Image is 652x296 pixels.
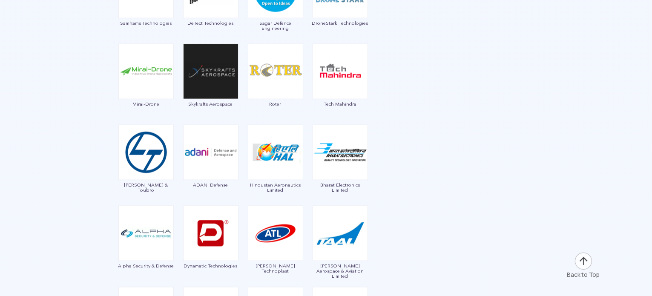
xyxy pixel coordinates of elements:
a: ADANI Defense [183,148,239,187]
a: [PERSON_NAME] & Toubro [118,148,174,193]
img: ic_alphasecurity.png [118,206,174,261]
span: Dynamatic Technologies [183,263,239,268]
img: ic_hindustanaeronautics.png [248,125,303,180]
img: ic_anjanitechnoplast.png [248,206,303,261]
span: Bharat Electronics Limited [312,182,368,193]
span: DeTect Technologies [183,20,239,26]
img: ic_dynamatic.png [183,206,238,261]
span: Mirai-Drone [118,101,174,106]
span: Roter [247,101,304,106]
span: ADANI Defense [183,182,239,187]
img: ic_techmahindra.png [313,44,368,99]
span: Sagar Defence Engineering [247,20,304,31]
img: ic_larsen.png [118,125,174,180]
a: [PERSON_NAME] Aerospace & Aviation Limited [312,229,368,279]
span: Hindustan Aeronautics Limited [247,182,304,193]
span: DroneStark Technologies [312,20,368,26]
img: ic_tanejaaerospace.png [313,206,368,261]
a: Skykrafts Aerospace [183,67,239,106]
a: Alpha Security & Defense [118,229,174,268]
span: Samhams Technologies [118,20,174,26]
img: ic_apiroter.png [248,44,303,99]
a: Mirai-Drone [118,67,174,106]
img: ic_arrow-up.png [574,252,593,270]
img: ic_mirai-drones.png [118,44,174,99]
span: [PERSON_NAME] Technoplast [247,263,304,273]
span: Skykrafts Aerospace [183,101,239,106]
a: Hindustan Aeronautics Limited [247,148,304,193]
span: Alpha Security & Defense [118,263,174,268]
a: Bharat Electronics Limited [312,148,368,193]
span: [PERSON_NAME] & Toubro [118,182,174,193]
img: ic_skykrafts.png [183,44,238,99]
a: Tech Mahindra [312,67,368,106]
img: ic_bharatelectronics.png [313,125,368,180]
a: Dynamatic Technologies [183,229,239,268]
a: [PERSON_NAME] Technoplast [247,229,304,273]
img: ic_adanidefence.png [183,125,238,180]
div: Back to Top [567,270,600,279]
span: [PERSON_NAME] Aerospace & Aviation Limited [312,263,368,279]
span: Tech Mahindra [312,101,368,106]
